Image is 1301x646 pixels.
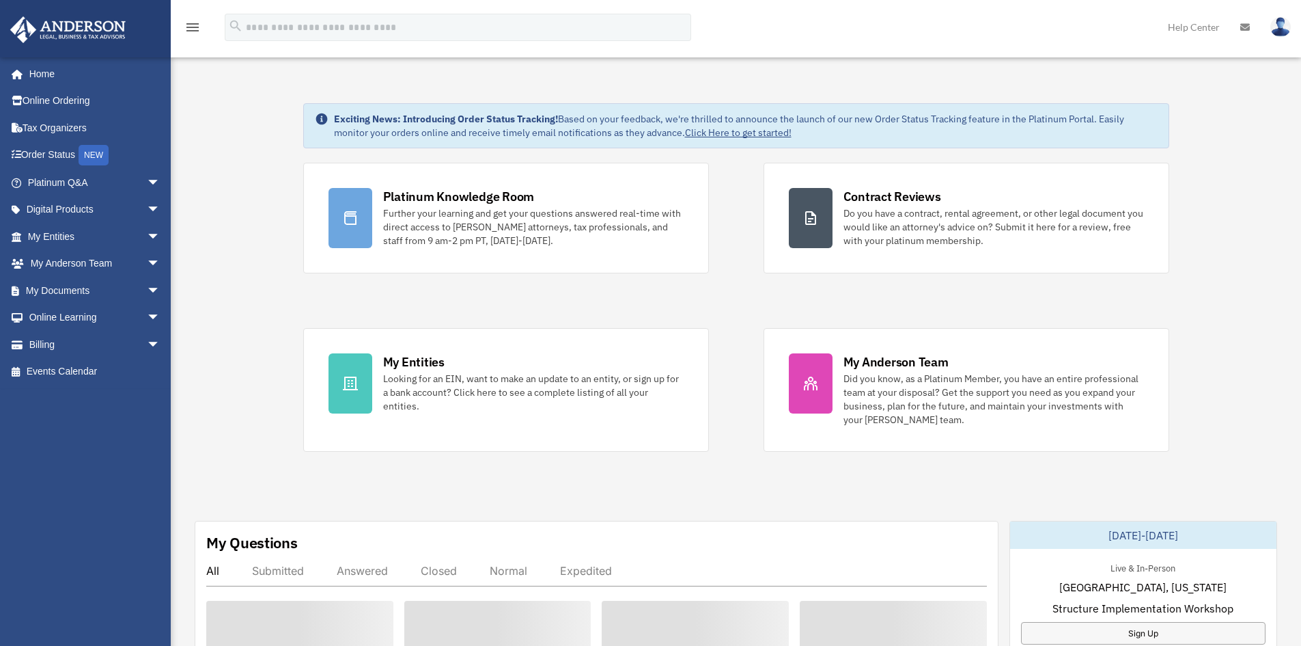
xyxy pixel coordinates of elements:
[1100,560,1186,574] div: Live & In-Person
[1010,522,1276,549] div: [DATE]-[DATE]
[1059,579,1227,595] span: [GEOGRAPHIC_DATA], [US_STATE]
[252,564,304,578] div: Submitted
[10,304,181,332] a: Online Learningarrow_drop_down
[303,163,709,273] a: Platinum Knowledge Room Further your learning and get your questions answered real-time with dire...
[6,16,130,43] img: Anderson Advisors Platinum Portal
[147,223,174,251] span: arrow_drop_down
[184,24,201,36] a: menu
[1270,17,1291,37] img: User Pic
[147,250,174,278] span: arrow_drop_down
[147,277,174,305] span: arrow_drop_down
[334,112,1158,139] div: Based on your feedback, we're thrilled to announce the launch of our new Order Status Tracking fe...
[383,188,535,205] div: Platinum Knowledge Room
[10,358,181,386] a: Events Calendar
[10,114,181,142] a: Tax Organizers
[383,206,684,247] div: Further your learning and get your questions answered real-time with direct access to [PERSON_NAM...
[764,328,1169,452] a: My Anderson Team Did you know, as a Platinum Member, you have an entire professional team at your...
[303,328,709,452] a: My Entities Looking for an EIN, want to make an update to an entity, or sign up for a bank accoun...
[147,196,174,224] span: arrow_drop_down
[184,19,201,36] i: menu
[10,169,181,196] a: Platinum Q&Aarrow_drop_down
[10,331,181,358] a: Billingarrow_drop_down
[10,277,181,304] a: My Documentsarrow_drop_down
[10,60,174,88] a: Home
[383,353,445,371] div: My Entities
[10,196,181,224] a: Digital Productsarrow_drop_down
[685,126,792,139] a: Click Here to get started!
[843,353,949,371] div: My Anderson Team
[206,533,298,553] div: My Questions
[228,18,243,33] i: search
[560,564,612,578] div: Expedited
[490,564,527,578] div: Normal
[337,564,388,578] div: Answered
[1021,622,1265,645] a: Sign Up
[383,372,684,413] div: Looking for an EIN, want to make an update to an entity, or sign up for a bank account? Click her...
[10,223,181,250] a: My Entitiesarrow_drop_down
[10,142,181,170] a: Order StatusNEW
[334,113,558,125] strong: Exciting News: Introducing Order Status Tracking!
[10,88,181,115] a: Online Ordering
[764,163,1169,273] a: Contract Reviews Do you have a contract, rental agreement, or other legal document you would like...
[843,372,1144,427] div: Did you know, as a Platinum Member, you have an entire professional team at your disposal? Get th...
[843,206,1144,247] div: Do you have a contract, rental agreement, or other legal document you would like an attorney's ad...
[147,304,174,332] span: arrow_drop_down
[1052,600,1233,617] span: Structure Implementation Workshop
[10,250,181,278] a: My Anderson Teamarrow_drop_down
[421,564,457,578] div: Closed
[147,331,174,359] span: arrow_drop_down
[79,145,109,165] div: NEW
[206,564,219,578] div: All
[843,188,941,205] div: Contract Reviews
[147,169,174,197] span: arrow_drop_down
